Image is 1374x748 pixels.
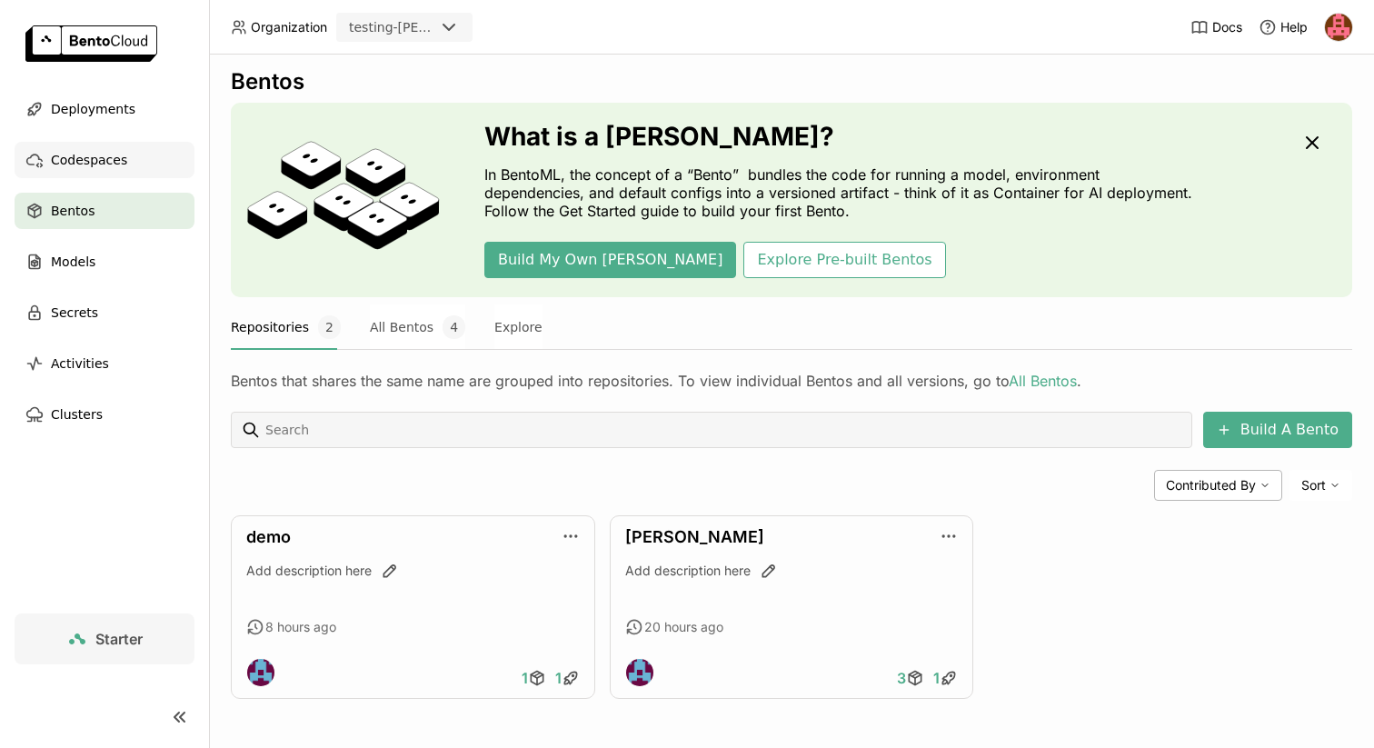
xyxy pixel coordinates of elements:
[15,244,194,280] a: Models
[555,669,562,687] span: 1
[933,669,940,687] span: 1
[246,562,580,580] div: Add description here
[625,562,959,580] div: Add description here
[231,372,1352,390] div: Bentos that shares the same name are grouped into repositories. To view individual Bentos and all...
[318,315,341,339] span: 2
[1325,14,1352,41] img: Muhammad Arslan
[1289,470,1352,501] div: Sort
[15,294,194,331] a: Secrets
[264,415,1185,444] input: Search
[51,98,135,120] span: Deployments
[1203,412,1352,448] button: Build A Bento
[1301,477,1326,494] span: Sort
[517,660,551,696] a: 1
[494,304,543,350] button: Explore
[231,68,1352,95] div: Bentos
[892,660,929,696] a: 3
[15,193,194,229] a: Bentos
[436,19,438,37] input: Selected testing-fleek.
[245,140,441,260] img: cover onboarding
[1009,372,1077,390] a: All Bentos
[644,619,723,635] span: 20 hours ago
[51,251,95,273] span: Models
[51,302,98,324] span: Secrets
[95,630,143,648] span: Starter
[349,18,434,36] div: testing-[PERSON_NAME]
[251,19,327,35] span: Organization
[443,315,465,339] span: 4
[231,304,341,350] button: Repositories
[1212,19,1242,35] span: Docs
[370,304,465,350] button: All Bentos
[246,527,291,546] a: demo
[1259,18,1308,36] div: Help
[551,660,584,696] a: 1
[247,659,274,686] img: Jiang
[484,165,1202,220] p: In BentoML, the concept of a “Bento” bundles the code for running a model, environment dependenci...
[15,142,194,178] a: Codespaces
[15,91,194,127] a: Deployments
[51,149,127,171] span: Codespaces
[743,242,945,278] button: Explore Pre-built Bentos
[15,396,194,433] a: Clusters
[51,353,109,374] span: Activities
[929,660,962,696] a: 1
[15,345,194,382] a: Activities
[265,619,336,635] span: 8 hours ago
[1280,19,1308,35] span: Help
[15,613,194,664] a: Starter
[626,659,653,686] img: Jiang
[51,404,103,425] span: Clusters
[484,122,1202,151] h3: What is a [PERSON_NAME]?
[522,669,528,687] span: 1
[51,200,95,222] span: Bentos
[1154,470,1282,501] div: Contributed By
[625,527,764,546] a: [PERSON_NAME]
[484,242,736,278] button: Build My Own [PERSON_NAME]
[1166,477,1256,494] span: Contributed By
[897,669,906,687] span: 3
[1190,18,1242,36] a: Docs
[25,25,157,62] img: logo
